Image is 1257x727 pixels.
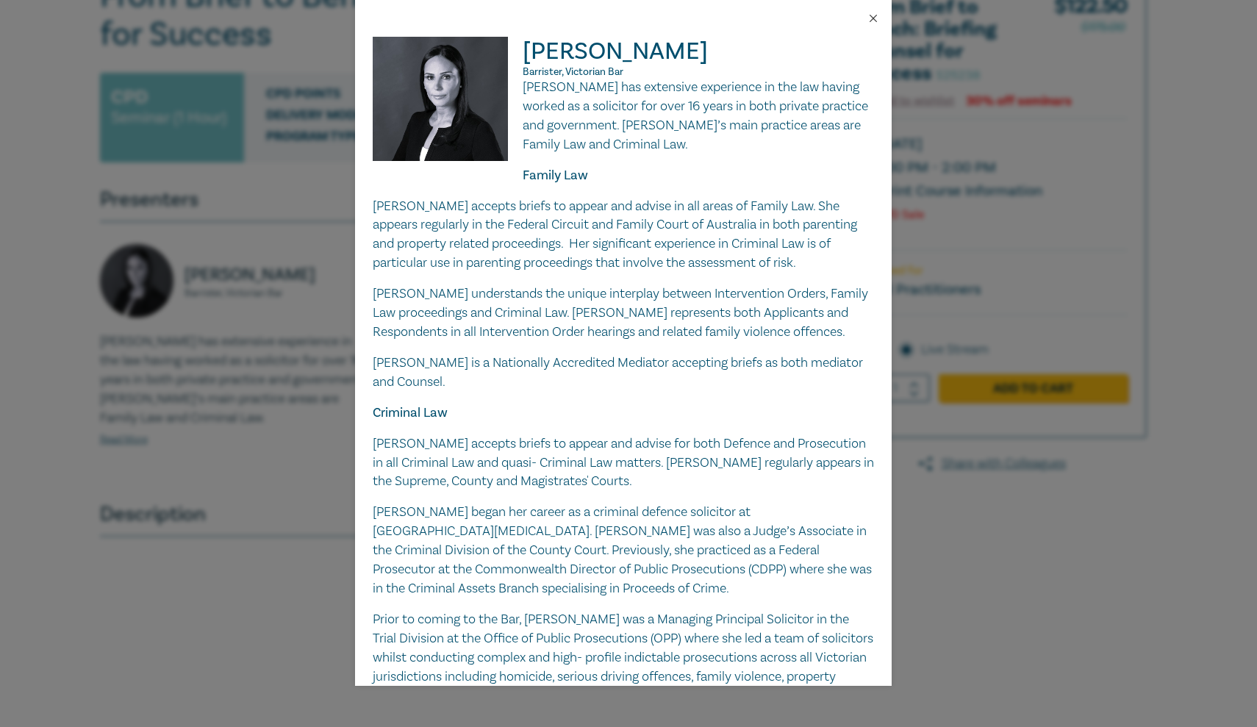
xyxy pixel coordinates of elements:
[373,610,874,724] p: Prior to coming to the Bar, [PERSON_NAME] was a Managing Principal Solicitor in the Trial Divisio...
[523,65,623,79] span: Barrister, Victorian Bar
[373,503,874,598] p: [PERSON_NAME] began her career as a criminal defence solicitor at [GEOGRAPHIC_DATA][MEDICAL_DATA]...
[373,197,874,273] p: [PERSON_NAME] accepts briefs to appear and advise in all areas of Family Law. She appears regular...
[523,167,588,184] strong: Family Law
[373,434,874,492] p: [PERSON_NAME] accepts briefs to appear and advise for both Defence and Prosecution in all Crimina...
[373,37,523,176] img: Michelle Button
[867,12,880,25] button: Close
[373,37,874,78] h2: [PERSON_NAME]
[373,354,874,392] p: [PERSON_NAME] is a Nationally Accredited Mediator accepting briefs as both mediator and Counsel.
[373,284,874,342] p: [PERSON_NAME] understands the unique interplay between Intervention Orders, Family Law proceeding...
[373,404,448,421] strong: Criminal Law
[373,78,874,154] p: [PERSON_NAME] has extensive experience in the law having worked as a solicitor for over 16 years ...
